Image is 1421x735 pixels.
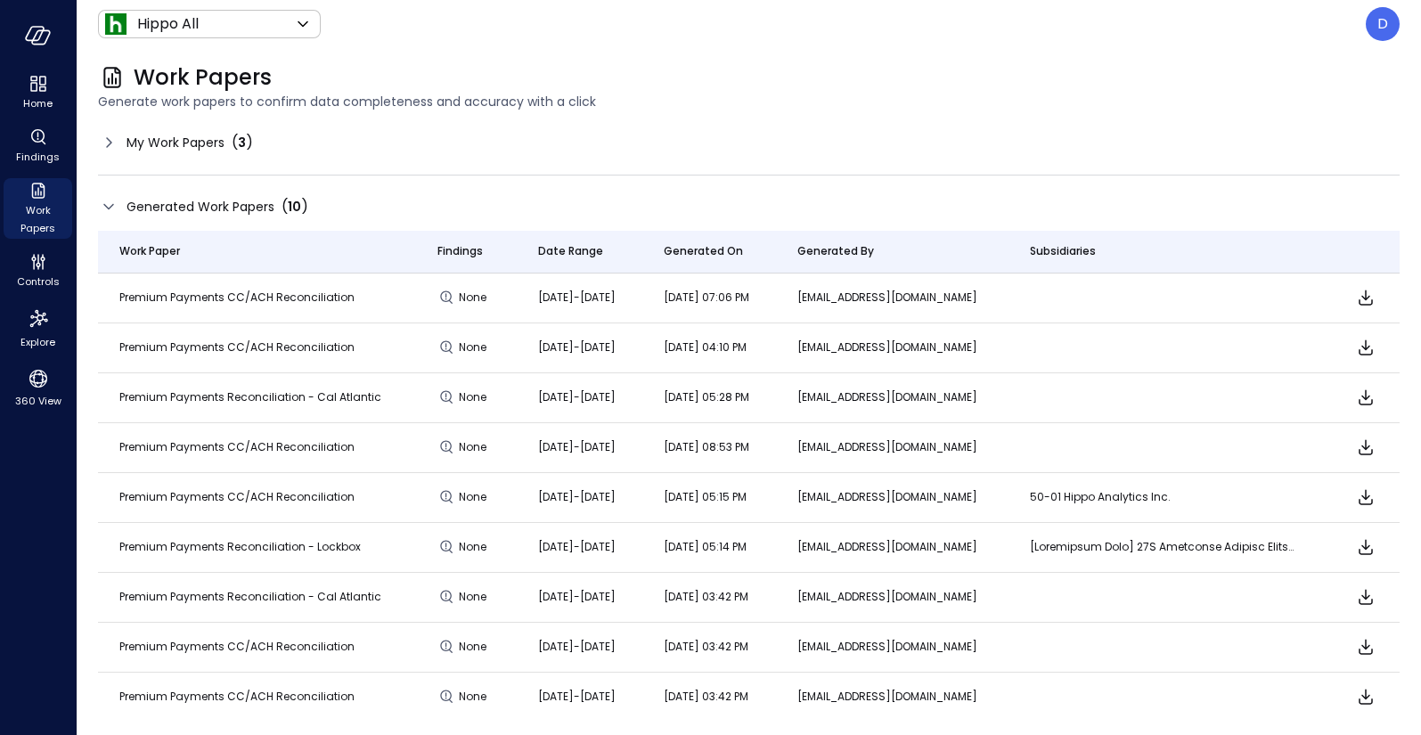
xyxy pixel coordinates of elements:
span: 360 View [15,392,61,410]
span: Premium Payments Reconciliation - Lockbox [119,539,361,554]
span: Date Range [538,242,603,260]
p: [EMAIL_ADDRESS][DOMAIN_NAME] [797,488,987,506]
span: [DATE] 05:28 PM [664,389,749,404]
p: [EMAIL_ADDRESS][DOMAIN_NAME] [797,438,987,456]
span: Download [1355,387,1376,408]
span: None [459,688,491,706]
div: Controls [4,249,72,292]
span: My Work Papers [127,133,225,152]
p: Hippo All [137,13,199,35]
span: Download [1355,686,1376,707]
span: 3 [238,134,246,151]
span: Download [1355,586,1376,608]
div: Work Papers [4,178,72,239]
p: [EMAIL_ADDRESS][DOMAIN_NAME] [797,339,987,356]
span: None [459,638,491,656]
span: [DATE]-[DATE] [538,589,616,604]
span: [DATE] 05:15 PM [664,489,747,504]
span: Findings [16,148,60,166]
span: 10 [288,198,301,216]
p: [EMAIL_ADDRESS][DOMAIN_NAME] [797,538,987,556]
span: Download [1355,636,1376,657]
span: [DATE]-[DATE] [538,689,616,704]
span: Premium Payments CC/ACH Reconciliation [119,639,355,654]
span: Premium Payments Reconciliation - Cal Atlantic [119,589,381,604]
span: Download [1355,437,1376,458]
span: None [459,588,491,606]
span: Generated Work Papers [127,197,274,216]
div: Dfreeman [1366,7,1400,41]
span: Generated On [664,242,743,260]
span: Download [1355,536,1376,558]
span: Work Papers [11,201,65,237]
span: Work Papers [134,63,272,92]
span: Premium Payments CC/ACH Reconciliation [119,339,355,355]
span: Premium Payments Reconciliation - Cal Atlantic [119,389,381,404]
span: None [459,388,491,406]
span: Work Paper [119,242,180,260]
span: [DATE] 08:53 PM [664,439,749,454]
p: [EMAIL_ADDRESS][DOMAIN_NAME] [797,588,987,606]
span: Generate work papers to confirm data completeness and accuracy with a click [98,92,1400,111]
span: Premium Payments CC/ACH Reconciliation [119,489,355,504]
p: [EMAIL_ADDRESS][DOMAIN_NAME] [797,289,987,306]
span: [DATE] 05:14 PM [664,539,747,554]
span: Download [1355,337,1376,358]
span: [DATE] 07:06 PM [664,290,749,305]
span: [DATE] 04:10 PM [664,339,747,355]
span: Explore [20,333,55,351]
div: ( ) [282,196,308,217]
span: [DATE]-[DATE] [538,439,616,454]
div: Explore [4,303,72,353]
span: [DATE]-[DATE] [538,339,616,355]
p: [EMAIL_ADDRESS][DOMAIN_NAME] [797,388,987,406]
p: [EMAIL_ADDRESS][DOMAIN_NAME] [797,638,987,656]
p: [Historical Data] 10C Sojourner Holding Company, [Historical Data] Elimination, [Historical Data]... [1030,538,1297,556]
span: Subsidiaries [1030,242,1096,260]
span: None [459,289,491,306]
img: Icon [105,13,127,35]
div: Home [4,71,72,114]
p: 50-01 Hippo Analytics Inc. [1030,488,1297,506]
span: [DATE] 03:42 PM [664,689,748,704]
span: Generated By [797,242,874,260]
span: [DATE]-[DATE] [538,389,616,404]
span: Download [1355,287,1376,308]
div: ( ) [232,132,253,153]
span: [DATE]-[DATE] [538,489,616,504]
div: Findings [4,125,72,167]
span: None [459,339,491,356]
div: 360 View [4,363,72,412]
span: [DATE] 03:42 PM [664,589,748,604]
span: Premium Payments CC/ACH Reconciliation [119,439,355,454]
span: [DATE]-[DATE] [538,539,616,554]
p: [EMAIL_ADDRESS][DOMAIN_NAME] [797,688,987,706]
p: D [1377,13,1388,35]
span: None [459,538,491,556]
span: Download [1355,486,1376,508]
span: None [459,488,491,506]
span: [DATE]-[DATE] [538,639,616,654]
span: Findings [437,242,483,260]
span: Premium Payments CC/ACH Reconciliation [119,290,355,305]
span: Controls [17,273,60,290]
span: [DATE]-[DATE] [538,290,616,305]
span: [DATE] 03:42 PM [664,639,748,654]
span: Home [23,94,53,112]
span: None [459,438,491,456]
span: Premium Payments CC/ACH Reconciliation [119,689,355,704]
